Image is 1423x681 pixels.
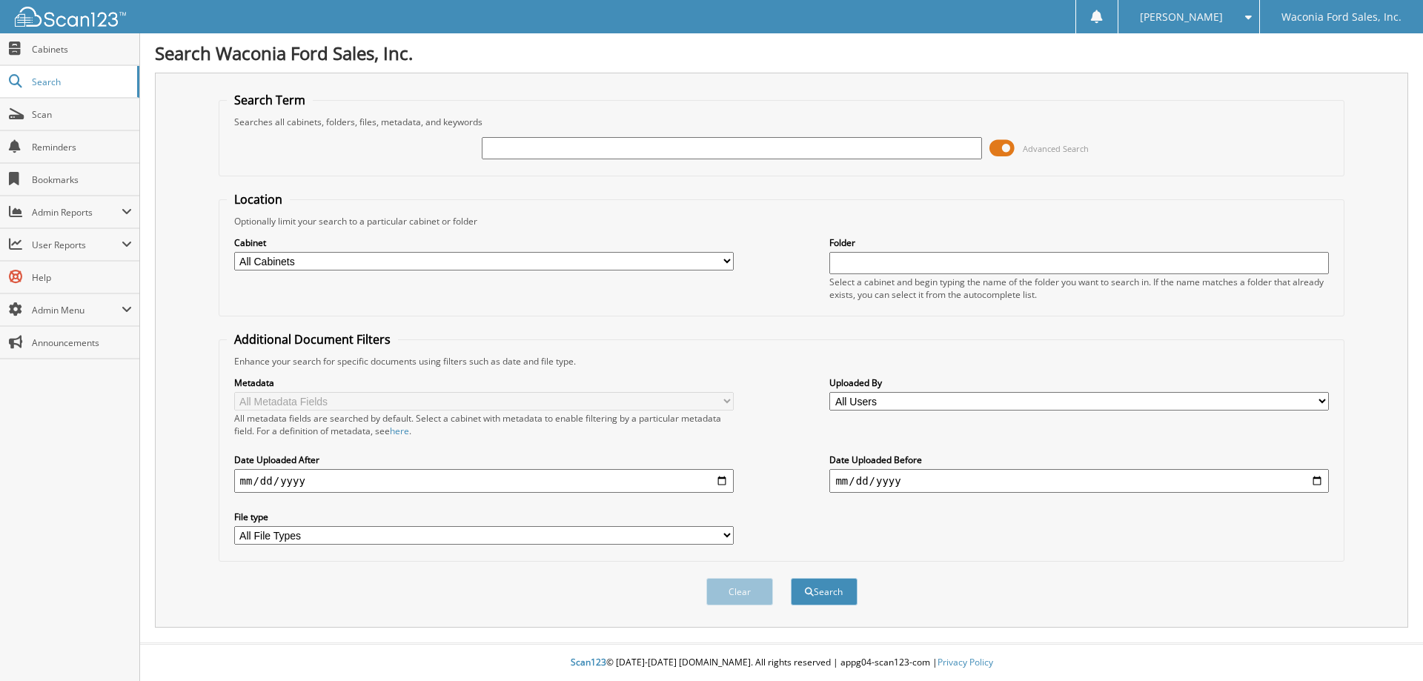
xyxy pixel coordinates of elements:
span: User Reports [32,239,122,251]
span: [PERSON_NAME] [1140,13,1223,21]
legend: Additional Document Filters [227,331,398,348]
input: end [829,469,1329,493]
div: Select a cabinet and begin typing the name of the folder you want to search in. If the name match... [829,276,1329,301]
span: Help [32,271,132,284]
img: scan123-logo-white.svg [15,7,126,27]
span: Scan [32,108,132,121]
div: Enhance your search for specific documents using filters such as date and file type. [227,355,1337,368]
label: Date Uploaded Before [829,454,1329,466]
legend: Location [227,191,290,207]
div: Optionally limit your search to a particular cabinet or folder [227,215,1337,227]
button: Search [791,578,858,605]
h1: Search Waconia Ford Sales, Inc. [155,41,1408,65]
div: All metadata fields are searched by default. Select a cabinet with metadata to enable filtering b... [234,412,734,437]
div: Searches all cabinets, folders, files, metadata, and keywords [227,116,1337,128]
label: Date Uploaded After [234,454,734,466]
span: Waconia Ford Sales, Inc. [1281,13,1402,21]
span: Bookmarks [32,173,132,186]
span: Announcements [32,336,132,349]
div: © [DATE]-[DATE] [DOMAIN_NAME]. All rights reserved | appg04-scan123-com | [140,645,1423,681]
a: Privacy Policy [938,656,993,668]
span: Advanced Search [1023,143,1089,154]
label: Cabinet [234,236,734,249]
label: Uploaded By [829,376,1329,389]
span: Admin Reports [32,206,122,219]
iframe: Chat Widget [1349,610,1423,681]
span: Scan123 [571,656,606,668]
a: here [390,425,409,437]
label: Metadata [234,376,734,389]
legend: Search Term [227,92,313,108]
button: Clear [706,578,773,605]
label: Folder [829,236,1329,249]
input: start [234,469,734,493]
span: Admin Menu [32,304,122,316]
span: Search [32,76,130,88]
span: Reminders [32,141,132,153]
label: File type [234,511,734,523]
span: Cabinets [32,43,132,56]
